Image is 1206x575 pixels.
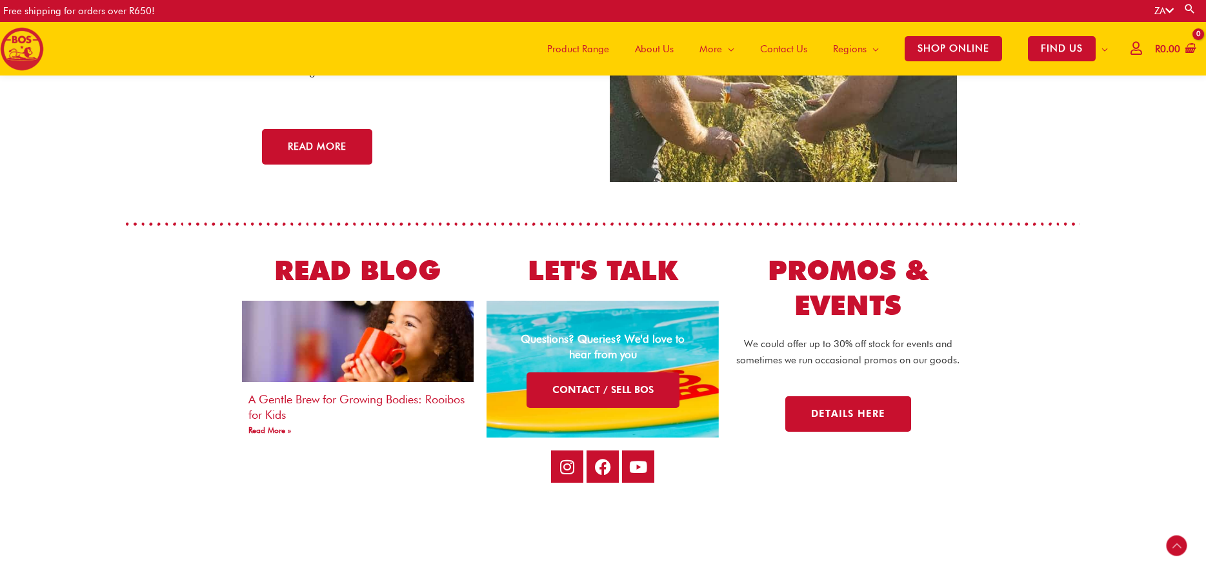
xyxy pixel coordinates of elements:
span: READ MORE [288,142,347,152]
img: cute little girl with cup of rooibos [240,271,475,412]
a: A Gentle Brew for Growing Bodies: Rooibos for Kids [248,392,465,421]
a: Read more about A Gentle Brew for Growing Bodies: Rooibos for Kids [248,425,291,435]
a: cute little girl with cup of rooibos [242,301,474,382]
a: Contact Us [747,22,820,76]
a: ZA [1154,5,1174,17]
a: More [687,22,747,76]
span: Details here [811,409,885,419]
div: Questions? Queries? We'd love to hear from you [509,331,696,363]
p: We could offer up to 30% off stock for events and sometimes we run occasional promos on our goods. [732,336,964,368]
span: More [699,30,722,68]
a: About Us [622,22,687,76]
a: CONTACT / SELL BOS [527,372,679,408]
span: SHOP ONLINE [905,36,1002,61]
a: Regions [820,22,892,76]
a: View Shopping Cart, empty [1152,35,1196,64]
span: FIND US [1028,36,1096,61]
bdi: 0.00 [1155,43,1180,55]
a: Search button [1183,3,1196,15]
nav: Site Navigation [525,22,1121,76]
a: Details here [785,396,911,432]
h2: PROMOs & EVENTS [732,253,964,323]
span: Regions [833,30,867,68]
span: Product Range [547,30,609,68]
span: About Us [635,30,674,68]
a: Product Range [534,22,622,76]
span: R [1155,43,1160,55]
a: SHOP ONLINE [892,22,1015,76]
h2: READ BLOG [242,253,474,288]
h2: LET'S TALK [487,253,719,288]
span: Contact Us [760,30,807,68]
a: READ MORE [262,129,372,165]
